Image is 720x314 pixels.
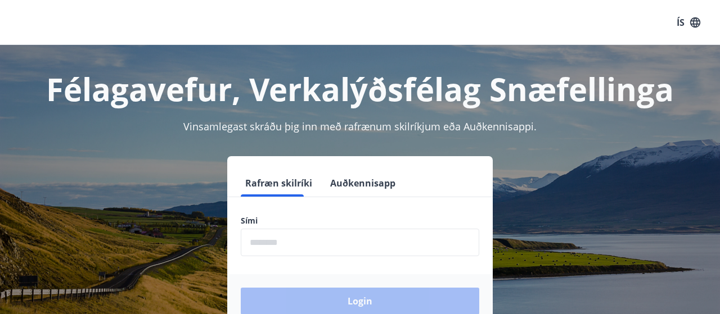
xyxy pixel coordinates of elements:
[241,215,479,226] label: Sími
[13,67,706,110] h1: Félagavefur, Verkalýðsfélag Snæfellinga
[183,120,537,133] span: Vinsamlegast skráðu þig inn með rafrænum skilríkjum eða Auðkennisappi.
[326,170,400,197] button: Auðkennisapp
[241,170,317,197] button: Rafræn skilríki
[670,12,706,33] button: ÍS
